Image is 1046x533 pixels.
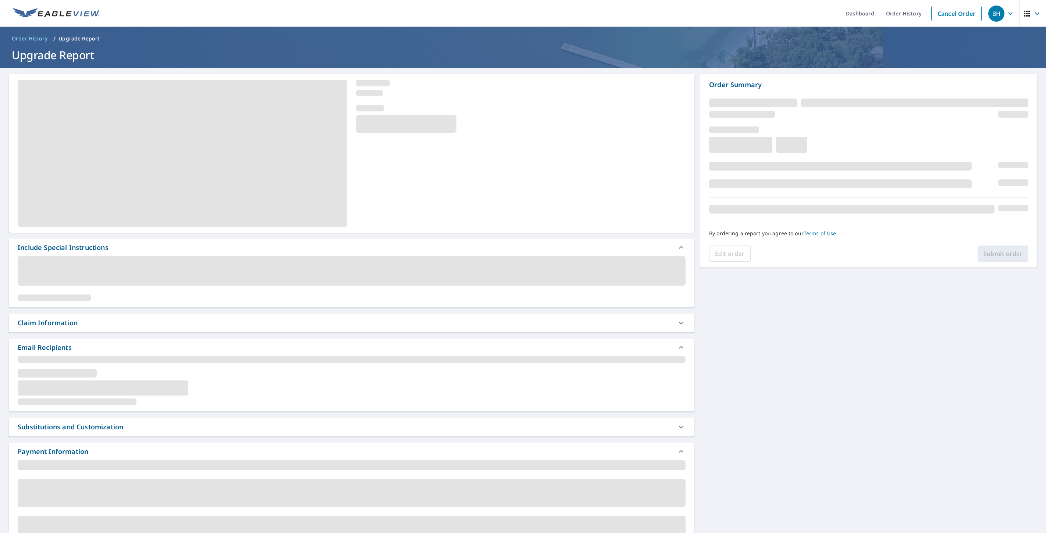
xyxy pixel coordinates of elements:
h1: Upgrade Report [9,47,1037,62]
a: Terms of Use [804,230,836,237]
p: Order Summary [709,80,1028,90]
div: Claim Information [9,314,694,332]
div: Include Special Instructions [9,239,694,256]
div: Payment Information [9,443,694,460]
div: Substitutions and Customization [18,422,123,432]
a: Cancel Order [931,6,982,21]
li: / [53,34,56,43]
div: Email Recipients [9,339,694,356]
div: Payment Information [18,447,88,457]
img: EV Logo [13,8,100,19]
div: Claim Information [18,318,78,328]
nav: breadcrumb [9,33,1037,44]
div: Include Special Instructions [18,243,108,253]
p: Upgrade Report [58,35,99,42]
a: Order History [9,33,50,44]
p: By ordering a report you agree to our [709,230,1028,237]
div: Substitutions and Customization [9,418,694,436]
span: Order History [12,35,47,42]
div: BH [988,6,1004,22]
div: Email Recipients [18,343,72,353]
